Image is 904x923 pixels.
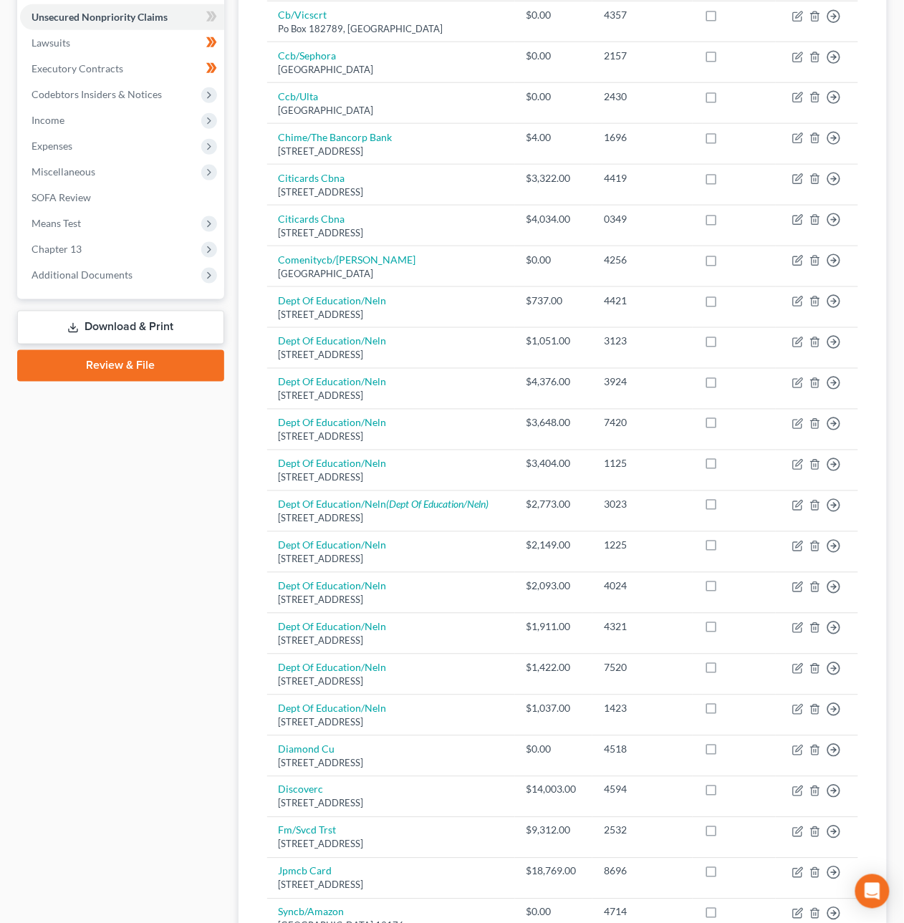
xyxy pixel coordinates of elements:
[279,634,504,648] div: [STREET_ADDRESS]
[855,874,890,909] div: Open Intercom Messenger
[279,906,345,918] a: Syncb/Amazon
[526,253,581,267] div: $0.00
[526,905,581,919] div: $0.00
[279,594,504,607] div: [STREET_ADDRESS]
[32,114,64,126] span: Income
[17,311,224,344] a: Download & Print
[604,702,681,716] div: 1423
[604,661,681,675] div: 7520
[387,498,489,511] i: (Dept Of Education/Neln)
[279,783,324,796] a: Discoverc
[279,879,504,892] div: [STREET_ADDRESS]
[279,335,387,347] a: Dept Of Education/Neln
[279,675,504,689] div: [STREET_ADDRESS]
[279,294,387,306] a: Dept Of Education/Neln
[279,417,387,429] a: Dept Of Education/Neln
[604,743,681,757] div: 4518
[279,104,504,117] div: [GEOGRAPHIC_DATA]
[279,430,504,444] div: [STREET_ADDRESS]
[32,165,95,178] span: Miscellaneous
[526,498,581,512] div: $2,773.00
[279,553,504,566] div: [STREET_ADDRESS]
[32,191,91,203] span: SOFA Review
[526,783,581,797] div: $14,003.00
[279,376,387,388] a: Dept Of Education/Neln
[526,864,581,879] div: $18,769.00
[20,30,224,56] a: Lawsuits
[526,823,581,838] div: $9,312.00
[604,783,681,797] div: 4594
[526,294,581,308] div: $737.00
[526,171,581,185] div: $3,322.00
[279,498,489,511] a: Dept Of Education/Neln(Dept Of Education/Neln)
[604,171,681,185] div: 4419
[279,539,387,551] a: Dept Of Education/Neln
[279,662,387,674] a: Dept Of Education/Neln
[604,375,681,390] div: 3924
[526,743,581,757] div: $0.00
[279,185,504,199] div: [STREET_ADDRESS]
[526,702,581,716] div: $1,037.00
[604,579,681,594] div: 4024
[604,49,681,63] div: 2157
[279,90,319,102] a: Ccb/Ulta
[604,905,681,919] div: 4714
[279,9,327,21] a: Cb/Vicscrt
[526,457,581,471] div: $3,404.00
[279,797,504,811] div: [STREET_ADDRESS]
[604,334,681,349] div: 3123
[526,661,581,675] div: $1,422.00
[604,90,681,104] div: 2430
[604,823,681,838] div: 2532
[526,416,581,430] div: $3,648.00
[279,63,504,77] div: [GEOGRAPHIC_DATA]
[526,538,581,553] div: $2,149.00
[526,49,581,63] div: $0.00
[526,90,581,104] div: $0.00
[526,620,581,634] div: $1,911.00
[604,620,681,634] div: 4321
[279,349,504,362] div: [STREET_ADDRESS]
[279,824,337,836] a: Fm/Svcd Trst
[526,130,581,145] div: $4.00
[279,308,504,322] div: [STREET_ADDRESS]
[20,4,224,30] a: Unsecured Nonpriority Claims
[32,243,82,255] span: Chapter 13
[279,716,504,730] div: [STREET_ADDRESS]
[279,172,345,184] a: Citicards Cbna
[17,350,224,382] a: Review & File
[20,56,224,82] a: Executory Contracts
[279,580,387,592] a: Dept Of Education/Neln
[279,49,337,62] a: Ccb/Sephora
[279,253,416,266] a: Comenitycb/[PERSON_NAME]
[279,471,504,485] div: [STREET_ADDRESS]
[279,267,504,281] div: [GEOGRAPHIC_DATA]
[604,130,681,145] div: 1696
[279,145,504,158] div: [STREET_ADDRESS]
[604,8,681,22] div: 4357
[279,131,393,143] a: Chime/The Bancorp Bank
[604,498,681,512] div: 3023
[32,217,81,229] span: Means Test
[604,864,681,879] div: 8696
[279,458,387,470] a: Dept Of Education/Neln
[279,865,332,877] a: Jpmcb Card
[32,88,162,100] span: Codebtors Insiders & Notices
[604,457,681,471] div: 1125
[279,621,387,633] a: Dept Of Education/Neln
[604,294,681,308] div: 4421
[279,213,345,225] a: Citicards Cbna
[279,390,504,403] div: [STREET_ADDRESS]
[279,702,387,715] a: Dept Of Education/Neln
[279,838,504,851] div: [STREET_ADDRESS]
[32,269,133,281] span: Additional Documents
[20,185,224,211] a: SOFA Review
[526,579,581,594] div: $2,093.00
[526,334,581,349] div: $1,051.00
[604,538,681,553] div: 1225
[279,512,504,526] div: [STREET_ADDRESS]
[604,212,681,226] div: 0349
[32,11,168,23] span: Unsecured Nonpriority Claims
[526,8,581,22] div: $0.00
[604,253,681,267] div: 4256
